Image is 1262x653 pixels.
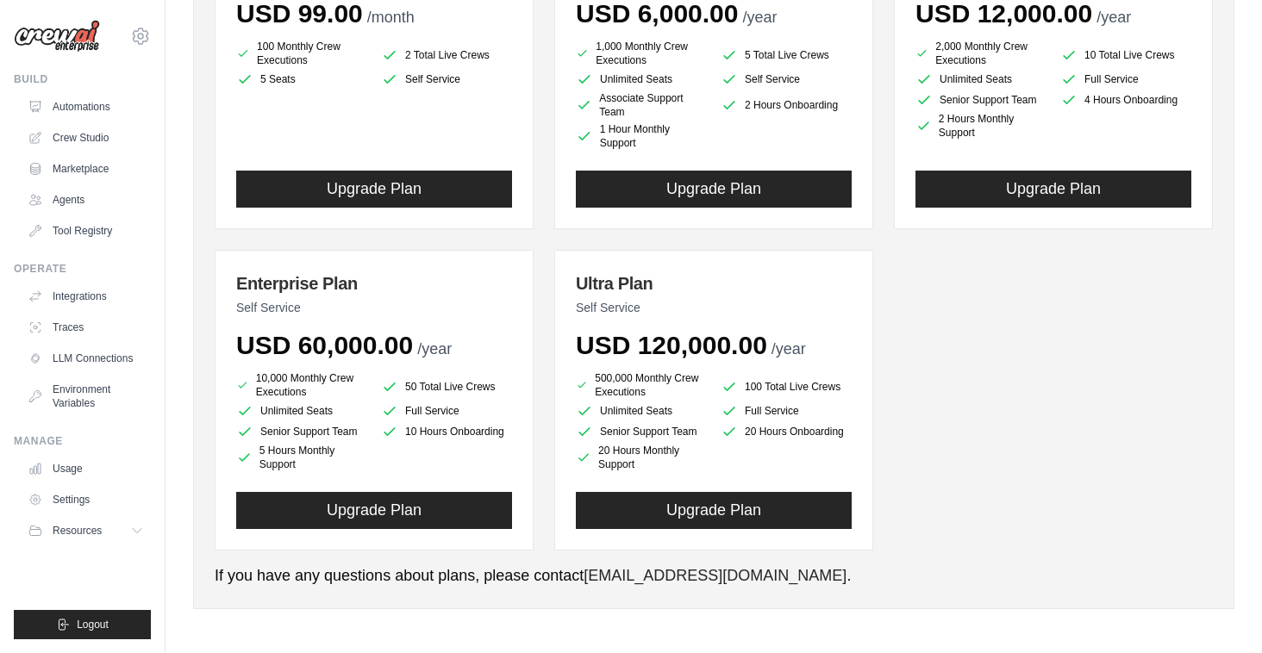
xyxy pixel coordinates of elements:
span: USD 60,000.00 [236,331,413,359]
a: Automations [21,93,151,121]
span: Logout [77,618,109,631]
button: Upgrade Plan [236,492,512,529]
button: Upgrade Plan [576,492,852,529]
a: Settings [21,486,151,513]
a: Tool Registry [21,217,151,245]
li: Senior Support Team [236,423,367,440]
li: Unlimited Seats [576,402,707,420]
a: [EMAIL_ADDRESS][DOMAIN_NAME] [584,567,847,584]
span: /year [772,340,806,358]
p: If you have any questions about plans, please contact . [215,564,1213,588]
div: Build [14,72,151,86]
a: Traces [21,314,151,341]
a: Marketplace [21,155,151,183]
div: Operate [14,262,151,276]
div: Manage [14,434,151,448]
li: 10 Hours Onboarding [381,423,512,440]
iframe: Chat Widget [1176,570,1262,653]
li: 500,000 Monthly Crew Executions [576,371,707,399]
a: Environment Variables [21,376,151,417]
a: Agents [21,186,151,214]
li: 20 Hours Monthly Support [576,444,707,471]
li: Senior Support Team [576,423,707,440]
a: Usage [21,455,151,482]
button: Logout [14,610,151,639]
span: /year [417,340,452,358]
li: 5 Hours Monthly Support [236,444,367,471]
li: 20 Hours Onboarding [721,423,852,440]
li: Unlimited Seats [236,402,367,420]
li: 100 Total Live Crews [721,375,852,399]
a: Integrations [21,283,151,310]
span: USD 120,000.00 [576,331,767,359]
li: 10,000 Monthly Crew Executions [236,371,367,399]
a: LLM Connections [21,345,151,372]
li: Full Service [381,402,512,420]
img: Logo [14,20,100,53]
button: Resources [21,517,151,544]
li: Full Service [721,402,852,420]
li: 50 Total Live Crews [381,375,512,399]
a: Crew Studio [21,124,151,152]
span: Resources [53,524,102,538]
